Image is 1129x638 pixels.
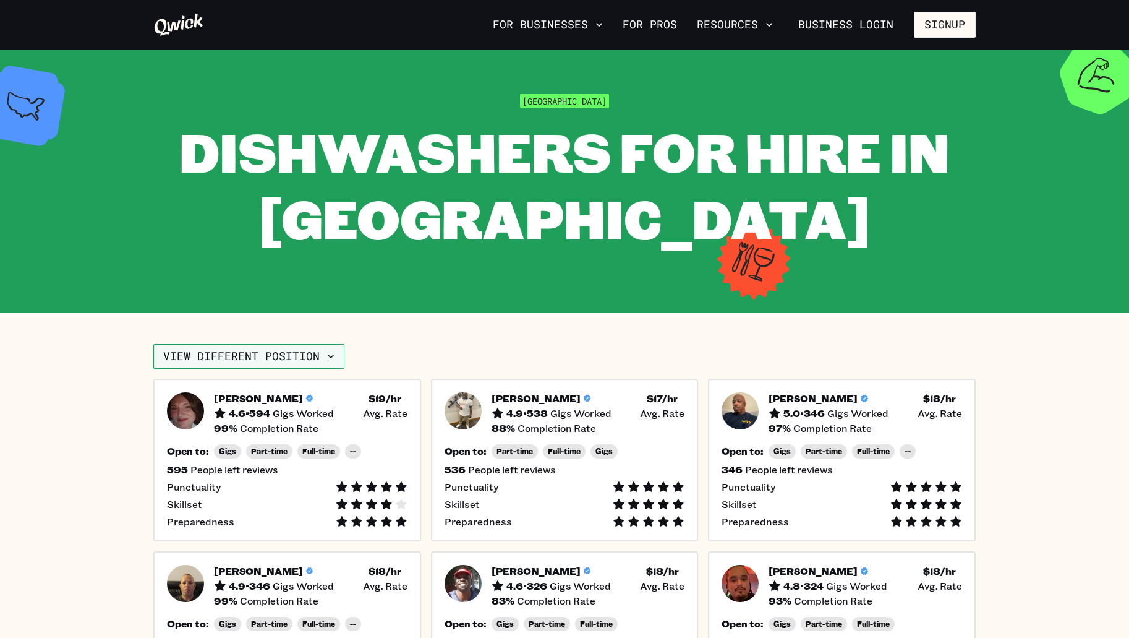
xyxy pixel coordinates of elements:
[857,447,890,456] span: Full-time
[496,447,533,456] span: Part-time
[229,580,270,592] h5: 4.9 • 346
[595,447,613,456] span: Gigs
[273,580,334,592] span: Gigs Worked
[167,515,234,528] span: Preparedness
[640,407,684,420] span: Avg. Rate
[167,463,188,476] h5: 595
[445,481,498,493] span: Punctuality
[251,619,288,629] span: Part-time
[745,463,833,476] span: People left reviews
[445,565,482,602] img: Pro headshot
[214,595,237,607] h5: 99 %
[445,498,480,511] span: Skillset
[806,447,842,456] span: Part-time
[445,445,487,457] h5: Open to:
[722,463,743,476] h5: 346
[369,565,401,577] h5: $ 18 /hr
[722,445,764,457] h5: Open to:
[783,407,825,420] h5: 5.0 • 346
[492,422,515,434] h5: 88 %
[167,565,204,602] img: Pro headshot
[445,515,512,528] span: Preparedness
[646,565,679,577] h5: $ 18 /hr
[806,619,842,629] span: Part-time
[794,595,872,607] span: Completion Rate
[468,463,556,476] span: People left reviews
[769,392,858,405] h5: [PERSON_NAME]
[769,422,791,434] h5: 97 %
[219,447,236,456] span: Gigs
[167,498,202,511] span: Skillset
[488,14,608,35] button: For Businesses
[769,565,858,577] h5: [PERSON_NAME]
[492,565,581,577] h5: [PERSON_NAME]
[722,515,789,528] span: Preparedness
[251,447,288,456] span: Part-time
[179,116,950,254] span: Dishwashers for Hire in [GEOGRAPHIC_DATA]
[722,498,757,511] span: Skillset
[492,595,514,607] h5: 83 %
[923,565,956,577] h5: $ 18 /hr
[722,565,759,602] img: Pro headshot
[167,618,209,630] h5: Open to:
[153,344,344,369] button: View different position
[548,447,581,456] span: Full-time
[153,379,421,541] button: Pro headshot[PERSON_NAME]4.6•594Gigs Worked$19/hr Avg. Rate99%Completion RateOpen to:GigsPart-tim...
[722,392,759,429] img: Pro headshot
[240,595,318,607] span: Completion Rate
[229,407,270,420] h5: 4.6 • 594
[769,595,791,607] h5: 93 %
[350,619,356,629] span: --
[905,447,911,456] span: --
[506,407,548,420] h5: 4.9 • 538
[618,14,682,35] a: For Pros
[431,379,699,541] button: Pro headshot[PERSON_NAME]4.9•538Gigs Worked$17/hr Avg. Rate88%Completion RateOpen to:Part-timeFul...
[773,447,791,456] span: Gigs
[918,407,962,420] span: Avg. Rate
[722,481,775,493] span: Punctuality
[580,619,613,629] span: Full-time
[529,619,565,629] span: Part-time
[190,463,278,476] span: People left reviews
[369,392,401,405] h5: $ 19 /hr
[363,407,407,420] span: Avg. Rate
[708,379,976,541] button: Pro headshot[PERSON_NAME]5.0•346Gigs Worked$18/hr Avg. Rate97%Completion RateOpen to:GigsPart-tim...
[445,463,466,476] h5: 536
[517,595,595,607] span: Completion Rate
[445,618,487,630] h5: Open to:
[692,14,778,35] button: Resources
[214,422,237,434] h5: 99 %
[722,618,764,630] h5: Open to:
[363,580,407,592] span: Avg. Rate
[640,580,684,592] span: Avg. Rate
[827,407,888,420] span: Gigs Worked
[240,422,318,434] span: Completion Rate
[550,580,611,592] span: Gigs Worked
[167,445,209,457] h5: Open to:
[302,447,335,456] span: Full-time
[793,422,872,434] span: Completion Rate
[302,619,335,629] span: Full-time
[167,392,204,429] img: Pro headshot
[167,481,221,493] span: Punctuality
[506,580,547,592] h5: 4.6 • 326
[918,580,962,592] span: Avg. Rate
[214,565,303,577] h5: [PERSON_NAME]
[214,392,303,405] h5: [PERSON_NAME]
[520,94,609,108] span: [GEOGRAPHIC_DATA]
[518,422,596,434] span: Completion Rate
[773,619,791,629] span: Gigs
[783,580,824,592] h5: 4.8 • 324
[550,407,611,420] span: Gigs Worked
[492,392,581,405] h5: [PERSON_NAME]
[273,407,334,420] span: Gigs Worked
[788,12,904,38] a: Business Login
[826,580,887,592] span: Gigs Worked
[914,12,976,38] button: Signup
[857,619,890,629] span: Full-time
[350,447,356,456] span: --
[445,392,482,429] img: Pro headshot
